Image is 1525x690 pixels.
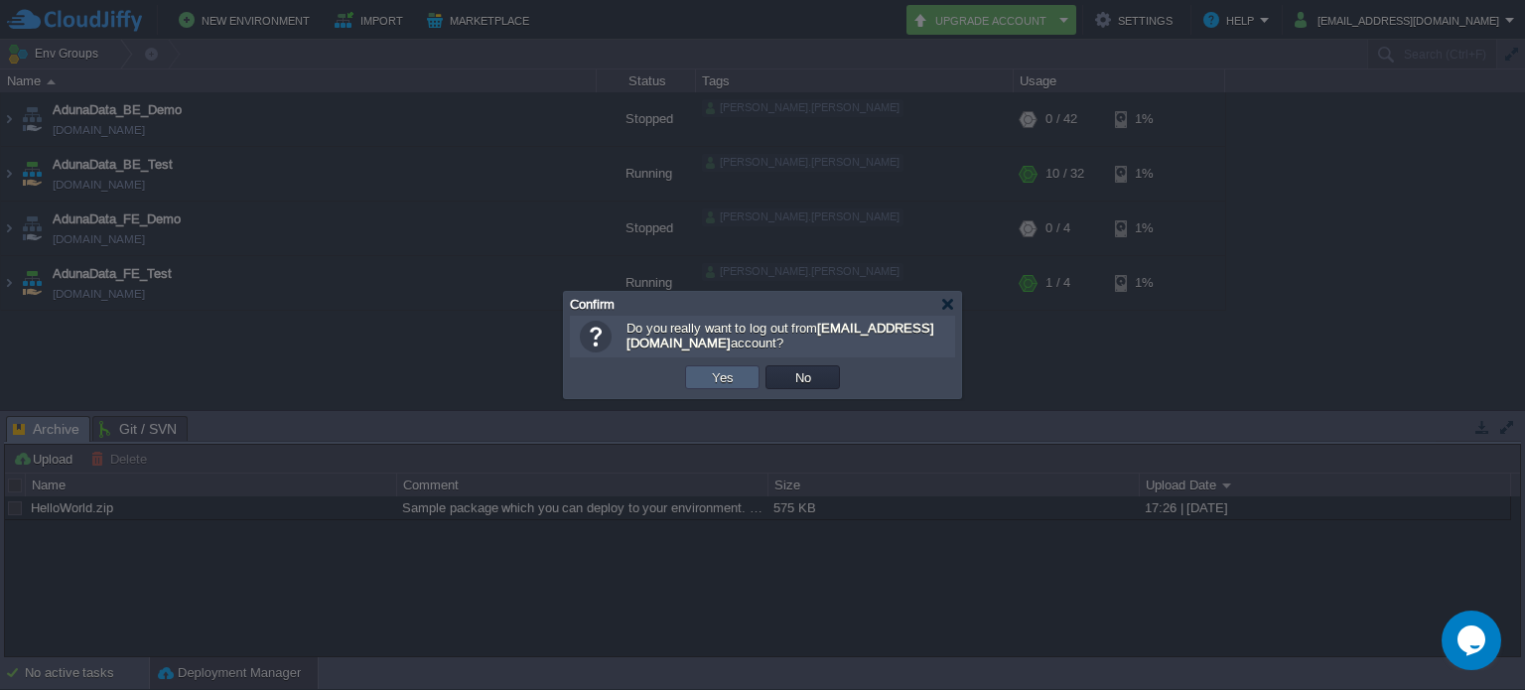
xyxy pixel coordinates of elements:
button: Yes [706,368,740,386]
b: [EMAIL_ADDRESS][DOMAIN_NAME] [626,321,934,350]
span: Do you really want to log out from account? [626,321,934,350]
span: Confirm [570,297,615,312]
iframe: chat widget [1442,611,1505,670]
button: No [789,368,817,386]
